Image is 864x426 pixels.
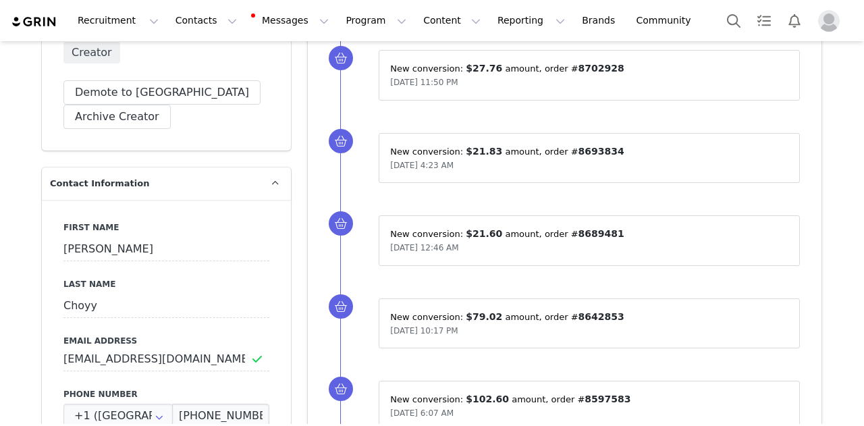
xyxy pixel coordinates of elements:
span: $27.76 [466,63,502,74]
label: Email Address [63,335,269,347]
span: [DATE] 12:46 AM [390,243,458,252]
button: Demote to [GEOGRAPHIC_DATA] [63,80,261,105]
img: grin logo [11,16,58,28]
span: 8642853 [578,311,624,322]
span: 8689481 [578,228,624,239]
span: [DATE] 10:17 PM [390,326,458,336]
button: Contacts [167,5,245,36]
p: New conversion: ⁨ ⁩ amount⁨⁩⁨, order #⁨ ⁩⁩ [390,144,788,159]
span: $21.60 [466,228,502,239]
span: 8693834 [578,146,624,157]
span: [DATE] 11:50 PM [390,78,458,87]
p: New conversion: ⁨ ⁩ amount⁨⁩⁨, order #⁨ ⁩⁩ [390,227,788,241]
button: Program [337,5,414,36]
span: Contact Information [50,177,149,190]
label: First Name [63,221,269,234]
button: Profile [810,10,853,32]
span: $102.60 [466,394,509,404]
a: Community [628,5,705,36]
button: Archive Creator [63,105,171,129]
button: Recruitment [70,5,167,36]
button: Content [415,5,489,36]
p: New conversion: ⁨ ⁩ amount⁨⁩⁨, order #⁨ ⁩⁩ [390,61,788,76]
p: New conversion: ⁨ ⁩ amount⁨⁩⁨, order #⁨ ⁩⁩ [390,392,788,406]
a: Tasks [749,5,779,36]
span: [DATE] 6:07 AM [390,408,454,418]
span: 8597583 [585,394,630,404]
label: Phone Number [63,388,269,400]
img: placeholder-profile.jpg [818,10,840,32]
label: Last Name [63,278,269,290]
span: $79.02 [466,311,502,322]
button: Messages [246,5,337,36]
a: Brands [574,5,627,36]
button: Notifications [780,5,809,36]
button: Reporting [489,5,573,36]
body: Rich Text Area. Press ALT-0 for help. [11,11,468,26]
input: Email Address [63,347,269,371]
p: New conversion: ⁨ ⁩ amount⁨⁩⁨, order #⁨ ⁩⁩ [390,310,788,324]
span: 8702928 [578,63,624,74]
span: $21.83 [466,146,502,157]
span: Creator [63,42,120,63]
span: [DATE] 4:23 AM [390,161,454,170]
button: Search [719,5,749,36]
